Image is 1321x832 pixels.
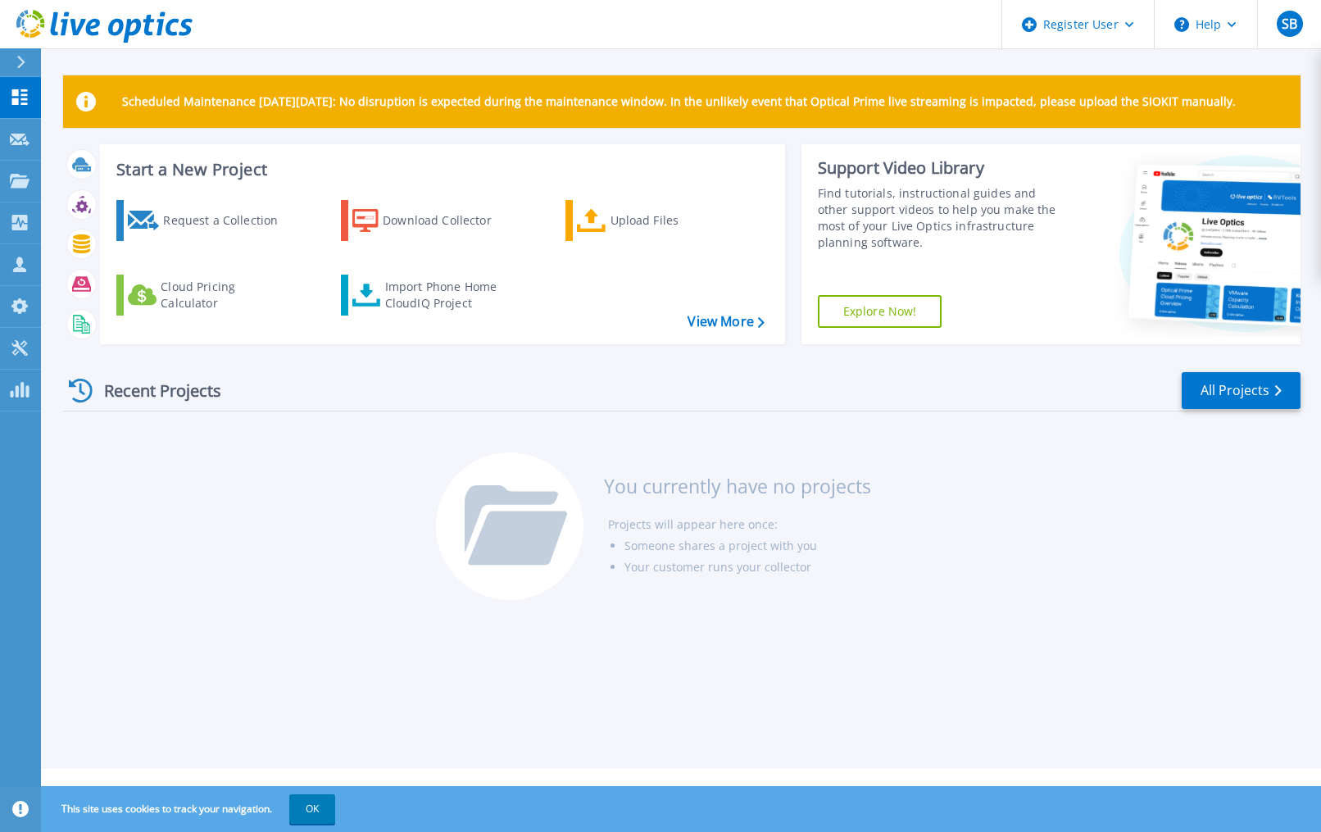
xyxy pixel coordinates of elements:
[161,279,292,311] div: Cloud Pricing Calculator
[116,275,299,316] a: Cloud Pricing Calculator
[116,200,299,241] a: Request a Collection
[1282,17,1297,30] span: SB
[45,794,335,824] span: This site uses cookies to track your navigation.
[163,204,294,237] div: Request a Collection
[624,535,871,557] li: Someone shares a project with you
[341,200,524,241] a: Download Collector
[604,477,871,495] h3: You currently have no projects
[818,185,1069,251] div: Find tutorials, instructional guides and other support videos to help you make the most of your L...
[289,794,335,824] button: OK
[565,200,748,241] a: Upload Files
[611,204,742,237] div: Upload Files
[608,514,871,535] li: Projects will appear here once:
[383,204,514,237] div: Download Collector
[385,279,513,311] div: Import Phone Home CloudIQ Project
[122,95,1236,108] p: Scheduled Maintenance [DATE][DATE]: No disruption is expected during the maintenance window. In t...
[116,161,764,179] h3: Start a New Project
[818,157,1069,179] div: Support Video Library
[624,557,871,578] li: Your customer runs your collector
[688,314,764,330] a: View More
[1182,372,1301,409] a: All Projects
[63,371,243,411] div: Recent Projects
[818,295,942,328] a: Explore Now!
